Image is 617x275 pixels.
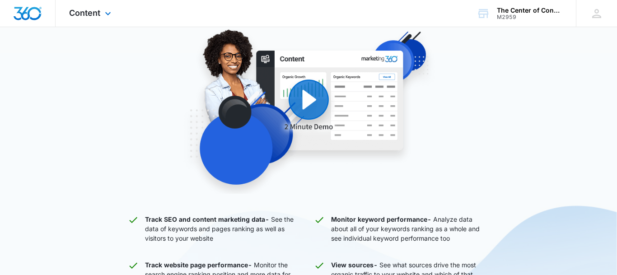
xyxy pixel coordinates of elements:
strong: View sources - [331,261,378,269]
img: Content [137,29,480,194]
strong: Track website page performance - [145,261,252,269]
strong: Monitor keyword performance - [331,215,431,223]
div: account id [497,14,563,20]
div: account name [497,7,563,14]
p: Analyze data about all of your keywords ranking as a whole and see individual keyword performance... [331,214,489,243]
strong: Track SEO and content marketing data - [145,215,269,223]
p: See the data of keywords and pages ranking as well as visitors to your website [145,214,303,243]
span: Content [69,8,100,18]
